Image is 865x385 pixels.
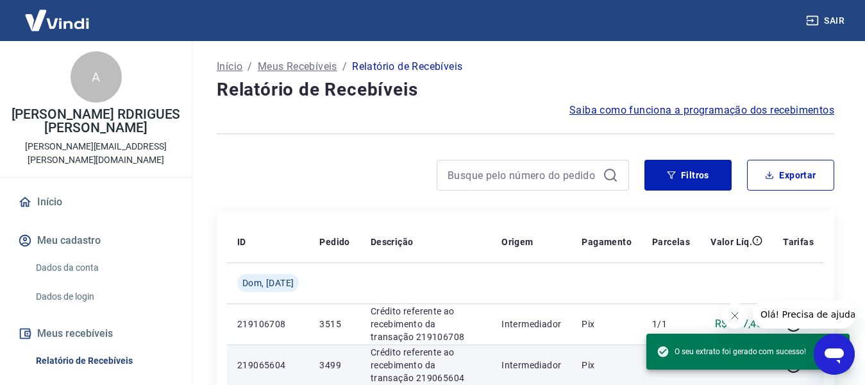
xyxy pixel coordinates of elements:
p: 3515 [319,318,349,330]
input: Busque pelo número do pedido [448,166,598,185]
p: Pix [582,318,632,330]
div: A [71,51,122,103]
p: Pagamento [582,235,632,248]
span: Olá! Precisa de ajuda? [8,9,108,19]
p: Tarifas [783,235,814,248]
iframe: Fechar mensagem [722,303,748,329]
p: 3499 [319,359,349,372]
button: Meus recebíveis [15,320,176,348]
a: Saiba como funciona a programação dos recebimentos [569,103,834,118]
p: 219106708 [237,318,299,330]
a: Início [15,188,176,216]
p: Pix [582,359,632,372]
h4: Relatório de Recebíveis [217,77,834,103]
p: R$ 157,48 [715,316,763,332]
p: Relatório de Recebíveis [352,59,462,74]
p: [PERSON_NAME][EMAIL_ADDRESS][PERSON_NAME][DOMAIN_NAME] [10,140,181,167]
p: [PERSON_NAME] RDRIGUES [PERSON_NAME] [10,108,181,135]
a: Relatório de Recebíveis [31,348,176,374]
p: Descrição [371,235,414,248]
button: Meu cadastro [15,227,176,255]
p: Pedido [319,235,349,248]
span: Dom, [DATE] [242,277,294,289]
p: / [342,59,347,74]
button: Sair [803,9,850,33]
button: Exportar [747,160,834,191]
p: Intermediador [501,318,561,330]
iframe: Botão para abrir a janela de mensagens [814,334,855,375]
button: Filtros [644,160,732,191]
img: Vindi [15,1,99,40]
iframe: Mensagem da empresa [753,300,855,329]
span: O seu extrato foi gerado com sucesso! [657,345,806,358]
p: Origem [501,235,533,248]
p: / [248,59,252,74]
p: Parcelas [652,235,690,248]
p: Valor Líq. [710,235,752,248]
p: 219065604 [237,359,299,372]
a: Início [217,59,242,74]
p: 1/1 [652,318,690,330]
p: Crédito referente ao recebimento da transação 219106708 [371,305,481,343]
p: Intermediador [501,359,561,372]
a: Dados de login [31,284,176,310]
p: Crédito referente ao recebimento da transação 219065604 [371,346,481,384]
p: ID [237,235,246,248]
a: Dados da conta [31,255,176,281]
a: Meus Recebíveis [258,59,337,74]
